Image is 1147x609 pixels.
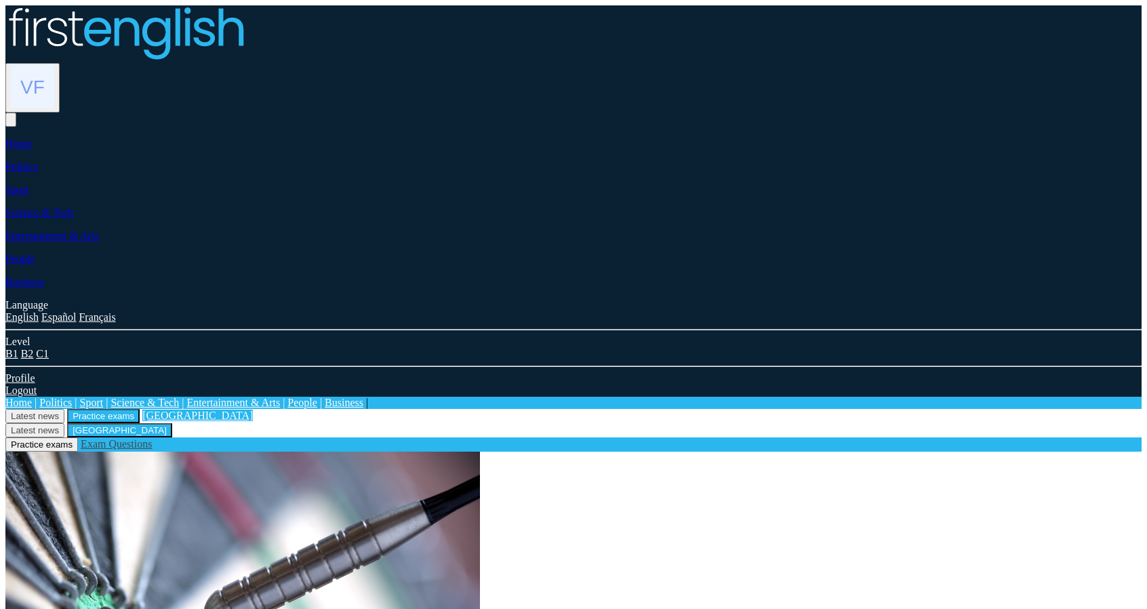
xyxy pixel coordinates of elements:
[5,409,64,423] button: Latest news
[366,397,368,408] span: |
[5,299,1142,311] div: Language
[21,348,34,359] a: B2
[5,372,35,384] a: Profile
[67,423,172,437] button: [GEOGRAPHIC_DATA]
[5,437,78,452] button: Practice exams
[5,5,1142,63] a: Logo
[36,348,49,359] a: C1
[5,138,32,149] a: Home
[81,438,152,450] a: Exam Questions
[5,423,64,437] button: Latest news
[75,397,77,408] span: |
[287,397,317,408] a: People
[283,397,285,408] span: |
[186,397,280,408] a: Entertainment & Arts
[79,311,115,323] a: Français
[5,230,99,241] a: Entertainment & Arts
[5,253,35,264] a: People
[5,385,37,396] a: Logout
[5,336,1142,348] div: Level
[5,348,18,359] a: B1
[325,397,363,408] a: Business
[142,410,253,421] a: [GEOGRAPHIC_DATA]
[5,184,29,195] a: Sport
[106,397,108,408] span: |
[80,397,104,408] a: Sport
[182,397,184,408] span: |
[39,397,72,408] a: Politics
[5,276,44,288] a: Business
[5,5,245,60] img: Logo
[5,207,74,218] a: Science & Tech
[5,397,32,408] a: Home
[67,409,140,423] button: Practice exams
[110,397,179,408] a: Science & Tech
[35,397,37,408] span: |
[320,397,322,408] span: |
[5,161,38,172] a: Politics
[41,311,77,323] a: Español
[11,65,54,109] img: Vlad Feitser
[5,311,39,323] a: English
